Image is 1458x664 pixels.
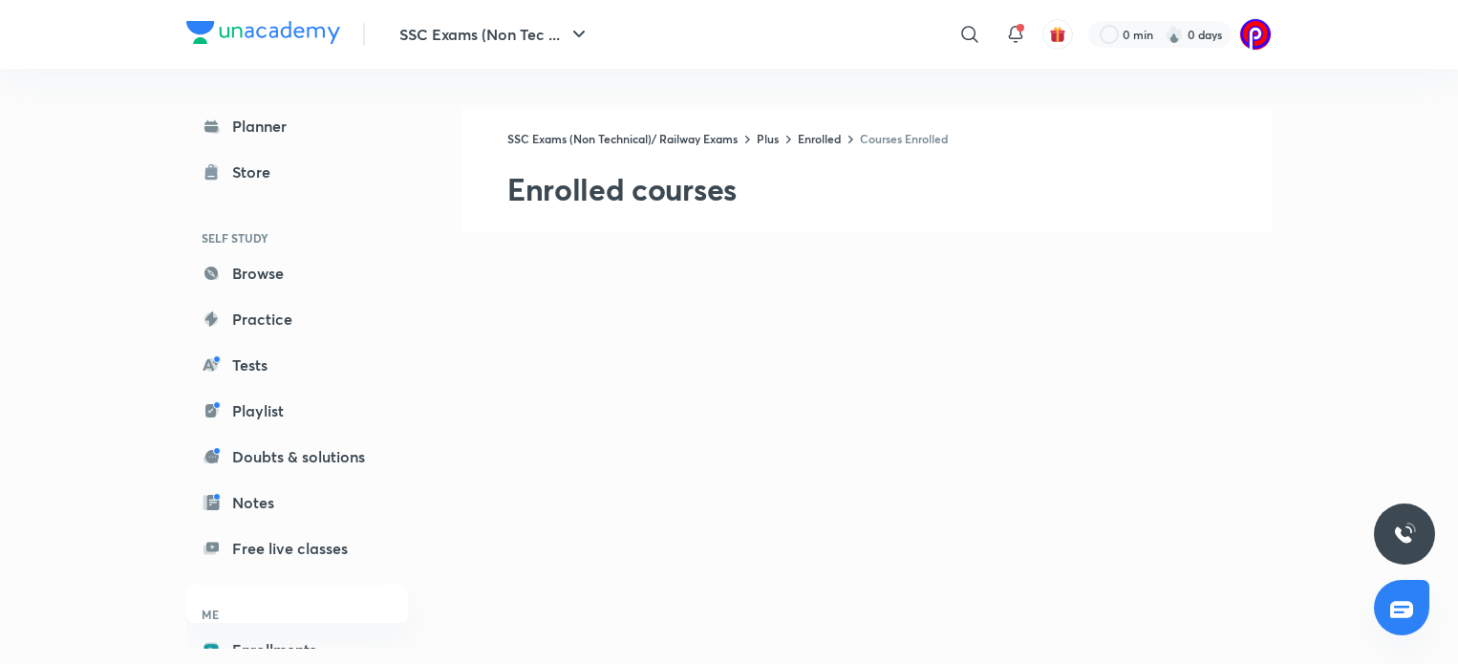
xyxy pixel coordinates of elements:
img: PRETAM DAS [1239,18,1272,51]
a: Playlist [186,392,408,430]
a: Tests [186,346,408,384]
h2: Enrolled courses [507,170,1272,208]
img: avatar [1049,26,1066,43]
a: SSC Exams (Non Technical)/ Railway Exams [507,131,738,146]
div: Store [232,161,282,183]
a: Browse [186,254,408,292]
img: streak [1165,25,1184,44]
h6: SELF STUDY [186,222,408,254]
a: Store [186,153,408,191]
a: Enrolled [798,131,841,146]
a: Courses Enrolled [860,131,948,146]
a: Company Logo [186,21,340,49]
button: avatar [1042,19,1073,50]
h6: ME [186,598,408,631]
a: Doubts & solutions [186,438,408,476]
a: Practice [186,300,408,338]
img: Company Logo [186,21,340,44]
button: SSC Exams (Non Tec ... [388,15,602,54]
a: Plus [757,131,779,146]
a: Planner [186,107,408,145]
a: Free live classes [186,529,408,568]
img: ttu [1393,523,1416,546]
a: Notes [186,483,408,522]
